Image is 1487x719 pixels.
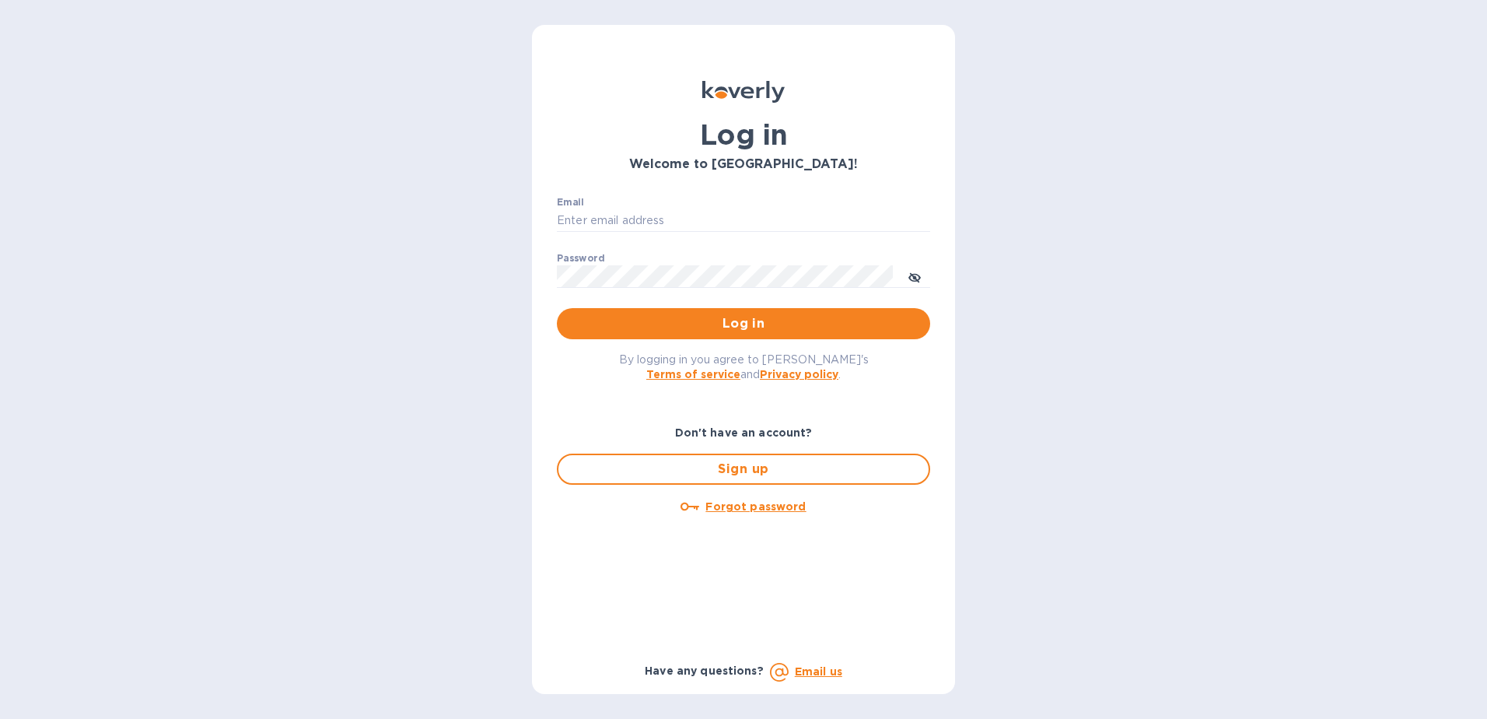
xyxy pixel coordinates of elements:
[557,308,930,339] button: Log in
[557,209,930,233] input: Enter email address
[675,426,813,439] b: Don't have an account?
[571,460,916,479] span: Sign up
[646,368,740,381] a: Terms of service
[557,118,930,151] h1: Log in
[619,353,869,381] span: By logging in you agree to [PERSON_NAME]'s and .
[705,500,806,513] u: Forgot password
[569,314,918,333] span: Log in
[899,261,930,292] button: toggle password visibility
[795,665,842,678] a: Email us
[557,454,930,485] button: Sign up
[702,81,785,103] img: Koverly
[557,198,584,207] label: Email
[557,254,604,263] label: Password
[760,368,838,381] a: Privacy policy
[557,157,930,172] h3: Welcome to [GEOGRAPHIC_DATA]!
[645,665,764,677] b: Have any questions?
